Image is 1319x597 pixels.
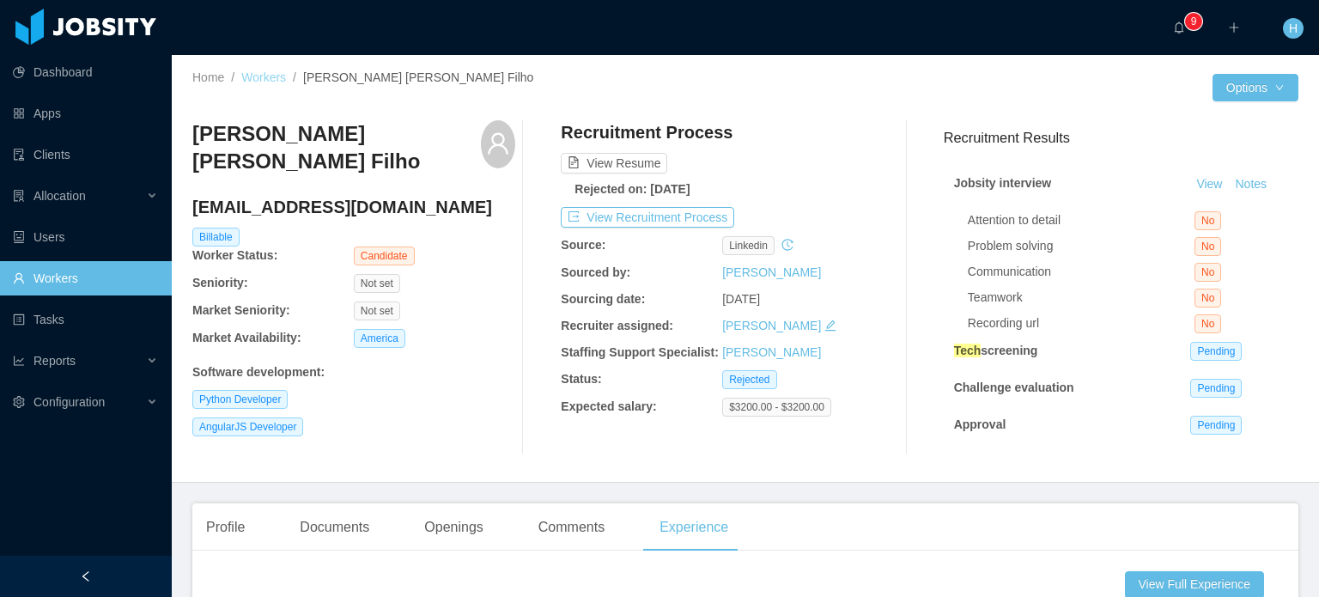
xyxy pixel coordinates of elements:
[646,503,742,551] div: Experience
[192,503,258,551] div: Profile
[1213,74,1298,101] button: Optionsicon: down
[192,331,301,344] b: Market Availability:
[241,70,286,84] a: Workers
[354,302,400,320] span: Not set
[954,344,1038,357] strong: screening
[192,365,325,379] b: Software development :
[954,176,1052,190] strong: Jobsity interview
[561,265,630,279] b: Sourced by:
[722,398,831,417] span: $3200.00 - $3200.00
[968,289,1194,307] div: Teamwork
[1194,314,1221,333] span: No
[33,395,105,409] span: Configuration
[968,314,1194,332] div: Recording url
[561,207,734,228] button: icon: exportView Recruitment Process
[561,399,656,413] b: Expected salary:
[1228,21,1240,34] i: icon: plus
[13,55,158,89] a: icon: pie-chartDashboard
[13,96,158,131] a: icon: appstoreApps
[1190,379,1242,398] span: Pending
[1190,342,1242,361] span: Pending
[561,210,734,224] a: icon: exportView Recruitment Process
[192,417,303,436] span: AngularJS Developer
[525,503,618,551] div: Comments
[781,239,793,251] i: icon: history
[561,319,673,332] b: Recruiter assigned:
[1185,13,1202,30] sup: 9
[561,292,645,306] b: Sourcing date:
[192,276,248,289] b: Seniority:
[192,195,515,219] h4: [EMAIL_ADDRESS][DOMAIN_NAME]
[968,237,1194,255] div: Problem solving
[561,238,605,252] b: Source:
[1191,13,1197,30] p: 9
[192,120,481,176] h3: [PERSON_NAME] [PERSON_NAME] Filho
[13,355,25,367] i: icon: line-chart
[1173,21,1185,34] i: icon: bell
[1289,18,1298,39] span: H
[561,153,667,174] button: icon: file-textView Resume
[968,211,1194,229] div: Attention to detail
[944,127,1298,149] h3: Recruitment Results
[561,156,667,170] a: icon: file-textView Resume
[1194,263,1221,282] span: No
[722,370,776,389] span: Rejected
[286,503,383,551] div: Documents
[13,137,158,172] a: icon: auditClients
[1194,237,1221,256] span: No
[1194,289,1221,308] span: No
[954,417,1006,431] strong: Approval
[33,189,86,203] span: Allocation
[722,319,821,332] a: [PERSON_NAME]
[722,236,775,255] span: linkedin
[1190,416,1242,435] span: Pending
[13,190,25,202] i: icon: solution
[722,265,821,279] a: [PERSON_NAME]
[354,329,405,348] span: America
[303,70,533,84] span: [PERSON_NAME] [PERSON_NAME] Filho
[192,70,224,84] a: Home
[1228,174,1273,195] button: Notes
[954,344,982,357] ah_el_jm_1757639839554: Tech
[1190,177,1228,191] a: View
[354,247,415,265] span: Candidate
[192,303,290,317] b: Market Seniority:
[722,292,760,306] span: [DATE]
[722,345,821,359] a: [PERSON_NAME]
[13,261,158,295] a: icon: userWorkers
[13,302,158,337] a: icon: profileTasks
[192,248,277,262] b: Worker Status:
[231,70,234,84] span: /
[486,131,510,155] i: icon: user
[293,70,296,84] span: /
[574,182,690,196] b: Rejected on: [DATE]
[192,228,240,247] span: Billable
[33,354,76,368] span: Reports
[13,220,158,254] a: icon: robotUsers
[13,396,25,408] i: icon: setting
[354,274,400,293] span: Not set
[1194,211,1221,230] span: No
[954,381,1074,394] strong: Challenge evaluation
[410,503,497,551] div: Openings
[824,320,836,332] i: icon: edit
[968,263,1194,281] div: Communication
[192,390,288,409] span: Python Developer
[561,345,719,359] b: Staffing Support Specialist:
[561,372,601,386] b: Status:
